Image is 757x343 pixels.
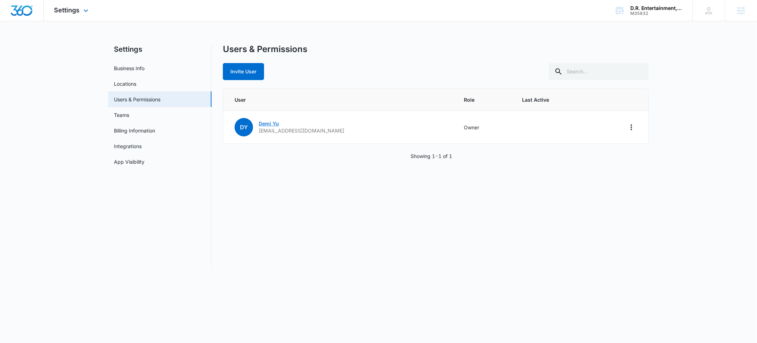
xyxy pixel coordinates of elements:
[114,80,136,88] a: Locations
[114,96,160,103] a: Users & Permissions
[223,63,264,80] button: Invite User
[235,124,253,130] a: DY
[114,158,144,165] a: App Visibility
[522,96,584,103] span: Last Active
[626,122,637,133] button: Actions
[114,142,142,150] a: Integrations
[259,127,344,134] p: [EMAIL_ADDRESS][DOMAIN_NAME]
[549,63,649,80] input: Search...
[223,44,307,55] h1: Users & Permissions
[235,96,447,103] span: User
[114,127,155,134] a: Billing Information
[114,111,129,119] a: Teams
[54,6,80,14] span: Settings
[114,64,144,72] a: Business Info
[411,152,452,160] p: Showing 1-1 of 1
[464,96,505,103] span: Role
[259,120,279,126] a: Demi Yu
[456,111,514,144] td: Owner
[630,11,682,16] div: account id
[108,44,212,55] h2: Settings
[235,118,253,136] span: DY
[630,5,682,11] div: account name
[223,68,264,74] a: Invite User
